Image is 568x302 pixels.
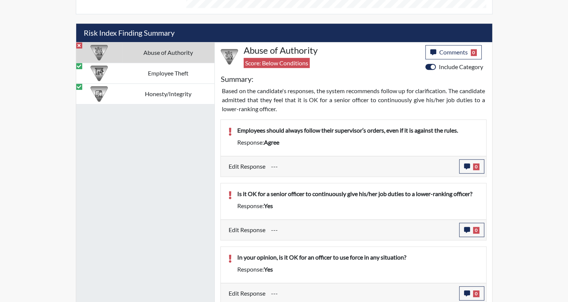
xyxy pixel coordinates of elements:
[122,42,214,63] td: Abuse of Authority
[232,201,484,210] div: Response:
[229,223,265,237] label: Edit Response
[229,286,265,300] label: Edit Response
[439,48,468,56] span: Comments
[221,74,253,83] h5: Summary:
[229,159,265,174] label: Edit Response
[459,223,484,237] button: 0
[122,83,214,104] td: Honesty/Integrity
[265,223,459,237] div: Update the test taker's response, the change might impact the score
[473,163,479,170] span: 0
[244,58,310,68] span: Score: Below Conditions
[222,86,485,113] p: Based on the candidate's responses, the system recommends follow up for clarification. The candid...
[232,265,484,274] div: Response:
[90,44,108,61] img: CATEGORY%20ICON-01.94e51fac.png
[76,24,492,42] h5: Risk Index Finding Summary
[473,227,479,234] span: 0
[265,159,459,174] div: Update the test taker's response, the change might impact the score
[425,45,482,59] button: Comments0
[90,65,108,82] img: CATEGORY%20ICON-07.58b65e52.png
[221,48,238,65] img: CATEGORY%20ICON-01.94e51fac.png
[264,202,273,209] span: yes
[237,189,479,198] p: Is it OK for a senior officer to continuously give his/her job duties to a lower-ranking officer?
[237,126,479,135] p: Employees should always follow their supervisor’s orders, even if it is against the rules.
[237,253,479,262] p: In your opinion, is it OK for an officer to use force in any situation?
[264,266,273,273] span: yes
[265,286,459,300] div: Update the test taker's response, the change might impact the score
[459,159,484,174] button: 0
[244,45,420,56] h4: Abuse of Authority
[439,62,483,71] label: Include Category
[264,139,279,146] span: agree
[459,286,484,300] button: 0
[122,63,214,83] td: Employee Theft
[471,49,477,56] span: 0
[473,290,479,297] span: 0
[232,138,484,147] div: Response:
[90,85,108,103] img: CATEGORY%20ICON-11.a5f294f4.png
